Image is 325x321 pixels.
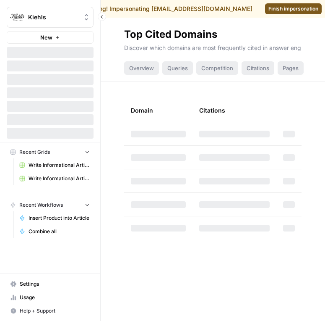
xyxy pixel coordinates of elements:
[162,61,193,75] div: Queries
[265,3,322,14] a: Finish impersonation
[29,214,90,222] span: Insert Product into Article
[196,61,238,75] div: Competition
[7,146,94,158] button: Recent Grids
[7,304,94,318] button: Help + Support
[28,13,79,21] span: Kiehls
[16,172,94,185] a: Write Informational Article
[29,175,90,182] span: Write Informational Article
[131,99,186,122] div: Domain
[124,41,302,52] p: Discover which domains are most frequently cited in answer engine responses to understand the aut...
[268,5,318,13] span: Finish impersonation
[20,307,90,315] span: Help + Support
[278,61,304,75] div: Pages
[20,294,90,301] span: Usage
[242,61,274,75] div: Citations
[29,161,90,169] span: Write Informational Article
[29,228,90,235] span: Combine all
[16,158,94,172] a: Write Informational Article
[16,211,94,225] a: Insert Product into Article
[7,199,94,211] button: Recent Workflows
[7,7,94,28] button: Workspace: Kiehls
[124,28,217,41] div: Top Cited Domains
[20,280,90,288] span: Settings
[7,31,94,44] button: New
[73,5,252,13] div: Warning! Impersonating [EMAIL_ADDRESS][DOMAIN_NAME]
[199,99,225,122] div: Citations
[19,201,63,209] span: Recent Workflows
[16,225,94,238] a: Combine all
[7,291,94,304] a: Usage
[10,10,25,25] img: Kiehls Logo
[124,61,159,75] div: Overview
[40,33,52,42] span: New
[7,277,94,291] a: Settings
[19,148,50,156] span: Recent Grids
